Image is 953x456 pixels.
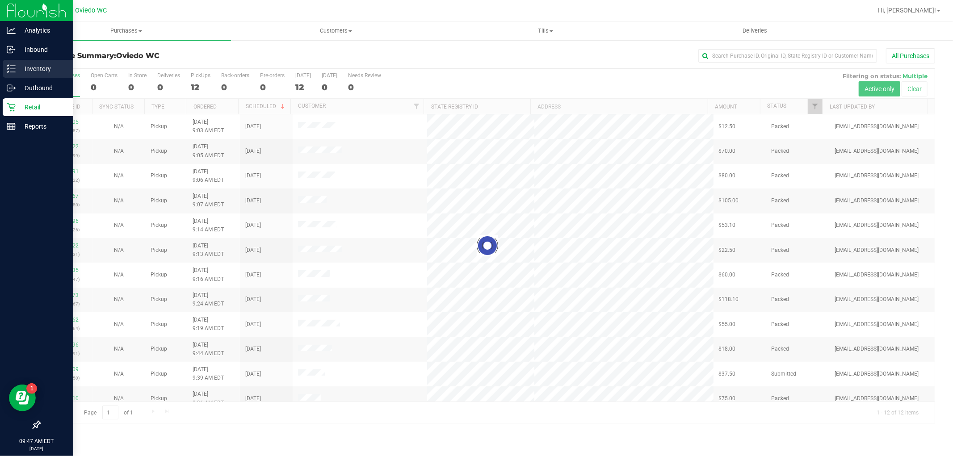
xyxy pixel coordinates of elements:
[16,63,69,74] p: Inventory
[39,52,338,60] h3: Purchase Summary:
[730,27,779,35] span: Deliveries
[7,64,16,73] inline-svg: Inventory
[116,51,160,60] span: Oviedo WC
[21,27,231,35] span: Purchases
[16,102,69,113] p: Retail
[7,26,16,35] inline-svg: Analytics
[878,7,936,14] span: Hi, [PERSON_NAME]!
[7,84,16,92] inline-svg: Outbound
[16,83,69,93] p: Outbound
[7,122,16,131] inline-svg: Reports
[26,383,37,394] iframe: Resource center unread badge
[4,437,69,445] p: 09:47 AM EDT
[21,21,231,40] a: Purchases
[16,25,69,36] p: Analytics
[231,21,441,40] a: Customers
[231,27,440,35] span: Customers
[650,21,860,40] a: Deliveries
[76,7,107,14] span: Oviedo WC
[16,121,69,132] p: Reports
[4,445,69,452] p: [DATE]
[16,44,69,55] p: Inbound
[698,49,877,63] input: Search Purchase ID, Original ID, State Registry ID or Customer Name...
[7,103,16,112] inline-svg: Retail
[886,48,935,63] button: All Purchases
[441,27,650,35] span: Tills
[441,21,650,40] a: Tills
[9,385,36,411] iframe: Resource center
[7,45,16,54] inline-svg: Inbound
